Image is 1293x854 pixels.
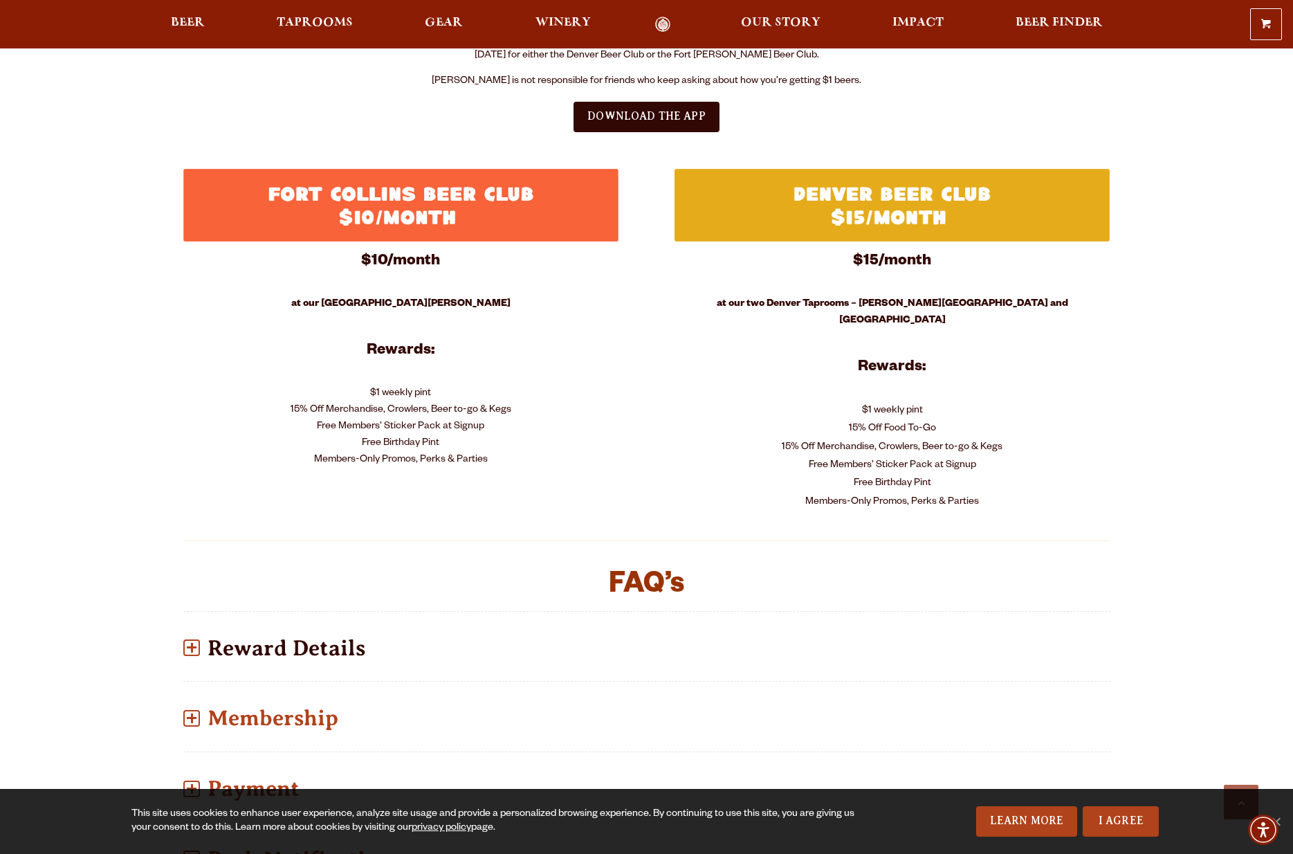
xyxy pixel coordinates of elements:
[416,17,472,33] a: Gear
[183,764,1110,813] p: Payment
[277,17,353,28] span: Taprooms
[291,299,511,310] strong: at our [GEOGRAPHIC_DATA][PERSON_NAME]
[637,17,689,33] a: Odell Home
[1083,806,1159,837] a: I Agree
[883,17,953,33] a: Impact
[858,360,926,376] strong: Rewards:
[675,439,1110,457] div: 15% Off Merchandise, Crowlers, Beer to-go & Kegs
[732,17,829,33] a: Our Story
[675,402,1110,439] div: $1 weekly pint 15% Off Food To-Go
[526,17,600,33] a: Winery
[675,475,1110,493] div: Free Birthday Pint
[675,493,1110,511] div: Members-Only Promos, Perks & Parties
[183,624,1110,673] p: Reward Details
[741,17,820,28] span: Our Story
[367,343,435,360] strong: Rewards:
[717,299,1068,327] strong: at our two Denver Taprooms – [PERSON_NAME][GEOGRAPHIC_DATA] and [GEOGRAPHIC_DATA]
[183,385,619,469] p: $1 weekly pint 15% Off Merchandise, Crowlers, Beer to-go & Kegs Free Members’ Sticker Pack at Sig...
[131,808,865,835] div: This site uses cookies to enhance user experience, analyze site usage and provide a personalized ...
[675,169,1110,242] img: OdellBeerClubs_Website_Denver (1)
[183,73,1110,90] p: [PERSON_NAME] is not responsible for friends who keep asking about how you’re getting $1 beers.
[412,823,471,834] a: privacy policy
[425,17,463,28] span: Gear
[1224,785,1258,819] a: Scroll to top
[183,169,619,242] img: OdellBeerClubs_Website_FoCo (1)
[675,457,1110,475] div: Free Members’ Sticker Pack at Signup
[609,572,684,602] span: FAQ’s
[171,17,205,28] span: Beer
[587,110,706,122] span: DOWNLOAD THE APP
[1016,17,1103,28] span: Beer Finder
[361,254,440,271] strong: $10/month
[574,102,719,132] a: DOWNLOAD THE APP
[183,693,1110,743] p: Membership
[162,17,214,33] a: Beer
[853,254,931,271] strong: $15/month
[892,17,944,28] span: Impact
[976,806,1078,837] a: Learn More
[1007,17,1112,33] a: Beer Finder
[1248,815,1278,845] div: Accessibility Menu
[268,17,362,33] a: Taprooms
[535,17,591,28] span: Winery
